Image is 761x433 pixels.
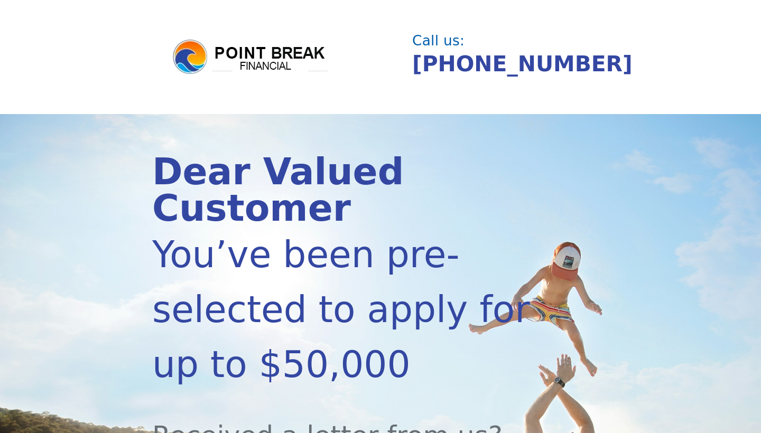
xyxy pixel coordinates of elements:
[412,34,602,48] div: Call us:
[412,51,633,77] a: [PHONE_NUMBER]
[152,227,540,392] div: You’ve been pre-selected to apply for up to $50,000
[171,38,330,76] img: logo.png
[152,154,540,227] div: Dear Valued Customer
